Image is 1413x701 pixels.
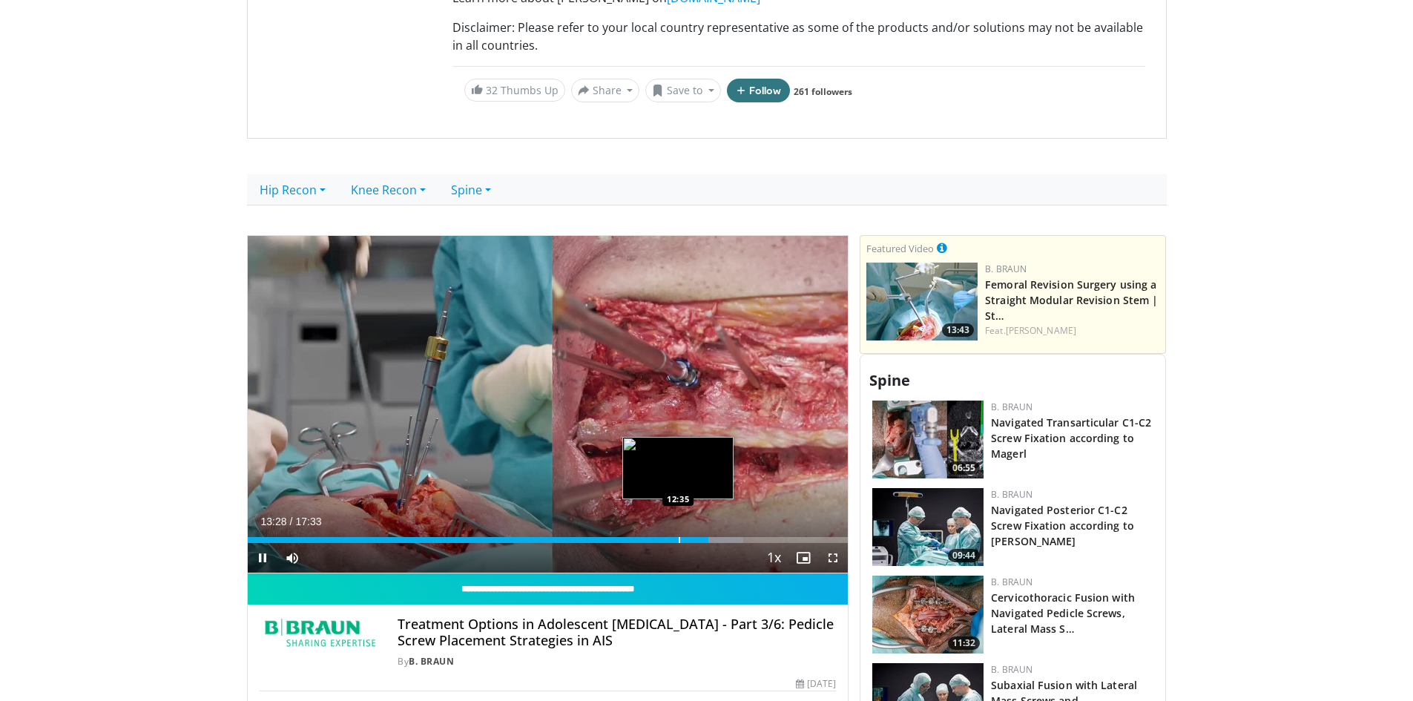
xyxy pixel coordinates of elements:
[872,488,984,566] a: 09:44
[872,488,984,566] img: 14c2e441-0343-4af7-a441-cf6cc92191f7.jpg.150x105_q85_crop-smart_upscale.jpg
[948,636,980,650] span: 11:32
[991,401,1032,413] a: B. Braun
[818,543,848,573] button: Fullscreen
[991,415,1151,461] a: Navigated Transarticular C1-C2 Screw Fixation according to Magerl
[727,79,791,102] button: Follow
[409,655,454,668] a: B. Braun
[261,516,287,527] span: 13:28
[571,79,640,102] button: Share
[872,576,984,654] a: 11:32
[866,242,934,255] small: Featured Video
[1006,324,1076,337] a: [PERSON_NAME]
[991,590,1135,636] a: Cervicothoracic Fusion with Navigated Pedicle Screws, Lateral Mass S…
[398,655,836,668] div: By
[985,277,1158,323] a: Femoral Revision Surgery using a Straight Modular Revision Stem | St…
[872,576,984,654] img: 48a1d132-3602-4e24-8cc1-5313d187402b.jpg.150x105_q85_crop-smart_upscale.jpg
[247,174,338,205] a: Hip Recon
[277,543,307,573] button: Mute
[645,79,721,102] button: Save to
[991,503,1134,548] a: Navigated Posterior C1-C2 Screw Fixation according to [PERSON_NAME]
[948,461,980,475] span: 06:55
[985,324,1159,338] div: Feat.
[452,19,1145,54] p: Disclaimer: Please refer to your local country representative as some of the products and/or solu...
[260,616,381,652] img: B. Braun
[622,437,734,499] img: image.jpeg
[464,79,565,102] a: 32 Thumbs Up
[866,263,978,340] a: 13:43
[398,616,836,648] h4: Treatment Options in Adolescent [MEDICAL_DATA] - Part 3/6: Pedicle Screw Placement Strategies in AIS
[872,401,984,478] a: 06:55
[438,174,504,205] a: Spine
[991,488,1032,501] a: B. Braun
[866,263,978,340] img: 4275ad52-8fa6-4779-9598-00e5d5b95857.150x105_q85_crop-smart_upscale.jpg
[991,576,1032,588] a: B. Braun
[948,549,980,562] span: 09:44
[872,401,984,478] img: f8410e01-fc31-46c0-a1b2-4166cf12aee9.jpg.150x105_q85_crop-smart_upscale.jpg
[290,516,293,527] span: /
[991,663,1032,676] a: B. Braun
[796,677,836,691] div: [DATE]
[338,174,438,205] a: Knee Recon
[759,543,788,573] button: Playback Rate
[942,323,974,337] span: 13:43
[985,263,1027,275] a: B. Braun
[794,85,852,98] a: 261 followers
[248,537,849,543] div: Progress Bar
[295,516,321,527] span: 17:33
[788,543,818,573] button: Enable picture-in-picture mode
[869,370,910,390] span: Spine
[248,543,277,573] button: Pause
[248,236,849,574] video-js: Video Player
[486,83,498,97] span: 32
